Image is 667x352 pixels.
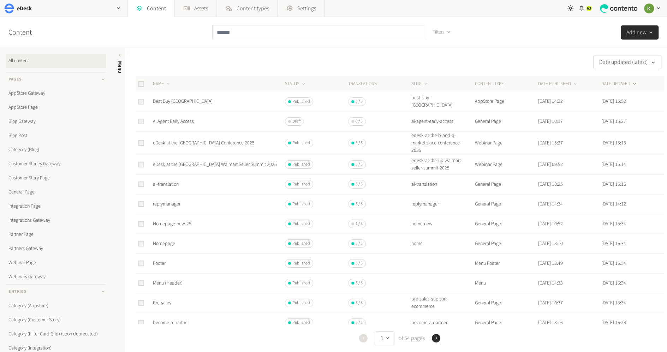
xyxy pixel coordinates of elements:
a: Integrations Gateway [6,213,106,227]
time: [DATE] 13:10 [538,240,563,247]
span: Published [292,240,310,247]
time: [DATE] 15:27 [538,139,563,147]
td: Webinar Page [474,131,537,155]
td: replymanager [411,194,474,214]
span: 5 / 5 [356,320,363,326]
a: AppStore Page [6,100,106,114]
a: Category (Filter Card Grid) (soon deprecated) [6,327,106,341]
a: ai-translation [153,181,179,188]
span: Pages [8,76,22,83]
img: Keelin Terry [644,4,654,13]
a: All content [6,54,106,68]
button: 1 [375,331,394,345]
a: Category (Appstore) [6,299,106,313]
span: Published [292,140,310,146]
td: Webinar Page [474,155,537,174]
button: NAME [153,80,171,88]
td: edesk-at-the-uk-walmart-seller-summit-2025 [411,155,474,174]
a: Webinar Page [6,256,106,270]
span: Menu [116,61,124,73]
span: Published [292,300,310,306]
a: Partner Page [6,227,106,241]
span: 5 / 5 [356,280,363,286]
span: Content types [237,4,269,13]
td: AppStore Page [474,92,537,112]
span: 5 / 5 [356,99,363,105]
td: pre-sales-support-ecommerce [411,293,474,313]
td: edesk-at-the-b-and-q-marketplace-conference-2025 [411,131,474,155]
td: home [411,234,474,253]
time: [DATE] 09:52 [538,161,563,168]
span: Draft [292,118,300,125]
time: [DATE] 13:49 [538,260,563,267]
a: Pre-sales [153,299,171,306]
a: Category (Customer Story) [6,313,106,327]
td: Menu Footer [474,253,537,273]
time: [DATE] 10:37 [538,299,563,306]
td: ai-translation [411,174,474,194]
span: Published [292,181,310,187]
span: 5 / 5 [356,161,363,168]
span: 5 / 5 [356,181,363,187]
button: STATUS [285,80,306,88]
time: [DATE] 10:52 [538,220,563,227]
a: Webinars Gateway [6,270,106,284]
span: 1 / 5 [356,221,363,227]
time: [DATE] 16:34 [601,280,626,287]
a: eDesk at the [GEOGRAPHIC_DATA] Conference 2025 [153,139,255,147]
time: [DATE] 15:27 [601,118,626,125]
td: General Page [474,313,537,333]
span: Published [292,221,310,227]
a: become-a-partner [153,319,189,326]
a: Integration Page [6,199,106,213]
span: 0 / 5 [356,118,363,125]
a: Customer Story Page [6,171,106,185]
time: [DATE] 13:16 [538,319,563,326]
span: of 54 pages [397,334,425,342]
span: 5 / 5 [356,260,363,267]
time: [DATE] 16:34 [601,220,626,227]
span: Entries [8,288,26,295]
span: 63 [587,5,591,12]
span: Published [292,161,310,168]
a: General Page [6,185,106,199]
h2: eDesk [17,4,32,13]
time: [DATE] 16:34 [601,260,626,267]
a: replymanager [153,201,180,208]
th: Translations [348,76,411,92]
th: CONTENT TYPE [474,76,537,92]
td: General Page [474,194,537,214]
a: Menu (Header) [153,280,183,287]
td: General Page [474,214,537,234]
td: ai-agent-early-access [411,112,474,131]
button: Add new [621,25,659,40]
span: Published [292,201,310,207]
td: Menu [474,273,537,293]
td: General Page [474,293,537,313]
button: SLUG [411,80,429,88]
h2: Content [8,27,48,38]
time: [DATE] 16:23 [601,319,626,326]
time: [DATE] 10:37 [538,118,563,125]
span: 5 / 5 [356,300,363,306]
time: [DATE] 15:16 [601,139,626,147]
button: Date updated (latest) [593,55,661,69]
button: Filters [427,25,457,39]
a: Blog Gateway [6,114,106,129]
a: Customer Stories Gateway [6,157,106,171]
time: [DATE] 16:34 [601,240,626,247]
a: Homepage [153,240,175,247]
td: best-buy-[GEOGRAPHIC_DATA] [411,92,474,112]
time: [DATE] 14:33 [538,280,563,287]
time: [DATE] 16:16 [601,181,626,188]
span: Published [292,99,310,105]
time: [DATE] 14:32 [538,98,563,105]
time: [DATE] 10:25 [538,181,563,188]
time: [DATE] 16:34 [601,299,626,306]
img: eDesk [4,4,14,13]
button: DATE UPDATED [601,80,637,88]
td: become-a-partner [411,313,474,333]
a: AppStore Gateway [6,86,106,100]
time: [DATE] 15:14 [601,161,626,168]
